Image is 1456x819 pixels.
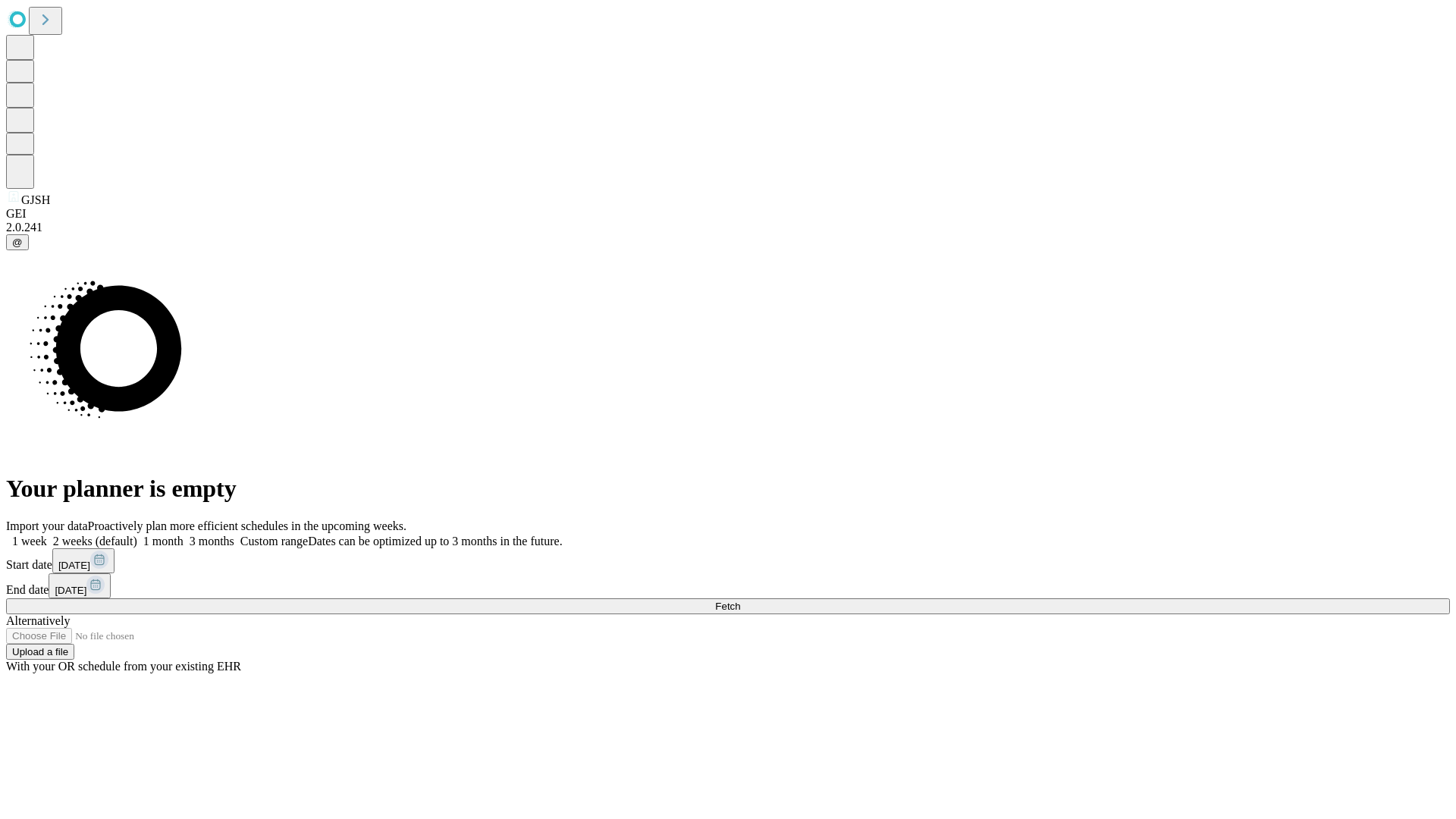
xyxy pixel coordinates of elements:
button: Upload a file [6,644,74,660]
span: Alternatively [6,614,70,627]
span: Custom range [240,535,308,548]
span: Import your data [6,519,88,532]
div: GEI [6,207,1450,221]
div: Start date [6,548,1450,573]
span: With your OR schedule from your existing EHR [6,660,241,673]
button: [DATE] [52,548,115,573]
span: @ [12,237,23,248]
span: 2 weeks (default) [53,535,137,548]
button: @ [6,234,29,250]
button: Fetch [6,598,1450,614]
span: 1 month [143,535,184,548]
button: [DATE] [49,573,111,598]
div: End date [6,573,1450,598]
span: 1 week [12,535,47,548]
span: 3 months [190,535,234,548]
span: Fetch [715,601,740,612]
span: GJSH [21,193,50,206]
span: [DATE] [55,585,86,596]
span: [DATE] [58,560,90,571]
h1: Your planner is empty [6,475,1450,503]
span: Dates can be optimized up to 3 months in the future. [308,535,562,548]
div: 2.0.241 [6,221,1450,234]
span: Proactively plan more efficient schedules in the upcoming weeks. [88,519,406,532]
